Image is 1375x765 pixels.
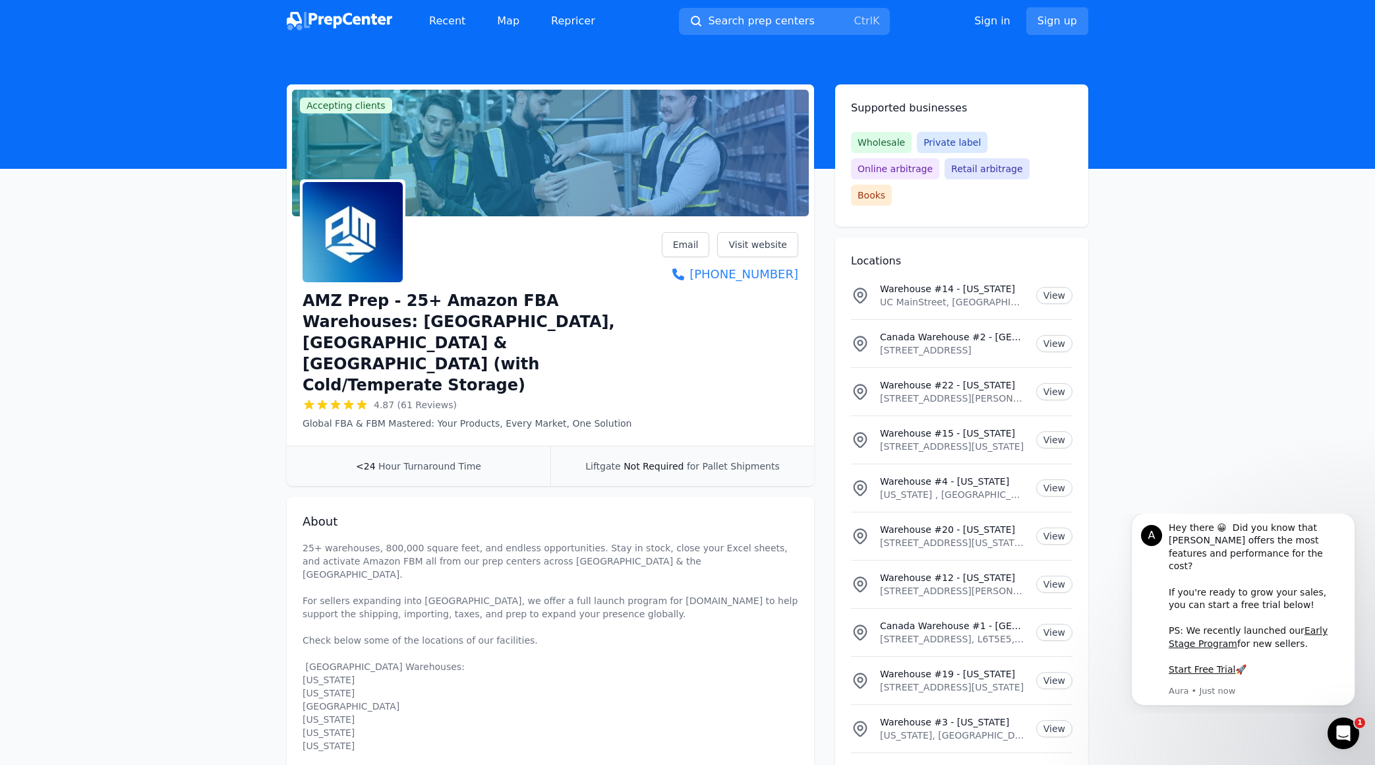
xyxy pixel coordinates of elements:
[717,232,798,257] a: Visit website
[1036,431,1072,448] a: View
[880,523,1026,536] p: Warehouse #20 - [US_STATE]
[1111,514,1375,714] iframe: Intercom notifications message
[679,8,890,35] button: Search prep centersCtrlK
[57,8,234,163] div: Hey there 😀 Did you know that [PERSON_NAME] offers the most features and performance for the cost...
[356,461,376,472] span: <24
[880,475,1026,488] p: Warehouse #4 - [US_STATE]
[880,330,1026,344] p: Canada Warehouse #2 - [GEOGRAPHIC_DATA]
[124,150,135,161] b: 🚀
[57,171,234,183] p: Message from Aura, sent Just now
[945,158,1029,179] span: Retail arbitrage
[880,536,1026,549] p: [STREET_ADDRESS][US_STATE][US_STATE]
[1036,720,1072,737] a: View
[374,398,457,412] span: 4.87 (61 Reviews)
[1036,335,1072,352] a: View
[917,132,987,153] span: Private label
[303,512,798,531] h2: About
[880,584,1026,597] p: [STREET_ADDRESS][PERSON_NAME][US_STATE]
[880,619,1026,632] p: Canada Warehouse #1 - [GEOGRAPHIC_DATA]
[303,182,403,282] img: AMZ Prep - 25+ Amazon FBA Warehouses: US, Canada & UK (with Cold/Temperate Storage)
[1328,718,1359,749] iframe: Intercom live chat
[880,716,1026,729] p: Warehouse #3 - [US_STATE]
[585,461,620,472] span: Liftgate
[851,100,1072,116] h2: Supported businesses
[854,15,872,27] kbd: Ctrl
[880,571,1026,584] p: Warehouse #12 - [US_STATE]
[624,461,684,472] span: Not Required
[662,265,798,284] a: [PHONE_NUMBER]
[30,11,51,32] div: Profile image for Aura
[708,13,814,29] span: Search prep centers
[303,290,662,396] h1: AMZ Prep - 25+ Amazon FBA Warehouses: [GEOGRAPHIC_DATA], [GEOGRAPHIC_DATA] & [GEOGRAPHIC_DATA] (w...
[419,8,476,34] a: Recent
[1036,672,1072,689] a: View
[486,8,530,34] a: Map
[1036,479,1072,497] a: View
[300,98,392,113] span: Accepting clients
[851,132,912,153] span: Wholesale
[1036,383,1072,400] a: View
[687,461,780,472] span: for Pallet Shipments
[880,632,1026,646] p: [STREET_ADDRESS], L6T5E5, [GEOGRAPHIC_DATA]
[287,12,392,30] img: PrepCenter
[873,15,880,27] kbd: K
[851,158,939,179] span: Online arbitrage
[851,253,1072,269] h2: Locations
[303,417,662,430] p: Global FBA & FBM Mastered: Your Products, Every Market, One Solution
[1026,7,1088,35] a: Sign up
[974,13,1010,29] a: Sign in
[1036,576,1072,593] a: View
[880,295,1026,309] p: UC MainStreet, [GEOGRAPHIC_DATA], [GEOGRAPHIC_DATA], [US_STATE][GEOGRAPHIC_DATA], [GEOGRAPHIC_DATA]
[880,667,1026,681] p: Warehouse #19 - [US_STATE]
[378,461,481,472] span: Hour Turnaround Time
[880,440,1026,453] p: [STREET_ADDRESS][US_STATE]
[1036,624,1072,641] a: View
[57,150,124,161] a: Start Free Trial
[662,232,710,257] a: Email
[880,729,1026,742] p: [US_STATE], [GEOGRAPHIC_DATA]
[1036,528,1072,545] a: View
[880,379,1026,392] p: Warehouse #22 - [US_STATE]
[851,185,892,206] span: Books
[57,8,234,169] div: Message content
[880,681,1026,694] p: [STREET_ADDRESS][US_STATE]
[1355,718,1365,728] span: 1
[880,282,1026,295] p: Warehouse #14 - [US_STATE]
[880,488,1026,501] p: [US_STATE] , [GEOGRAPHIC_DATA]
[880,392,1026,405] p: [STREET_ADDRESS][PERSON_NAME][US_STATE]
[541,8,606,34] a: Repricer
[880,427,1026,440] p: Warehouse #15 - [US_STATE]
[880,344,1026,357] p: [STREET_ADDRESS]
[1036,287,1072,304] a: View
